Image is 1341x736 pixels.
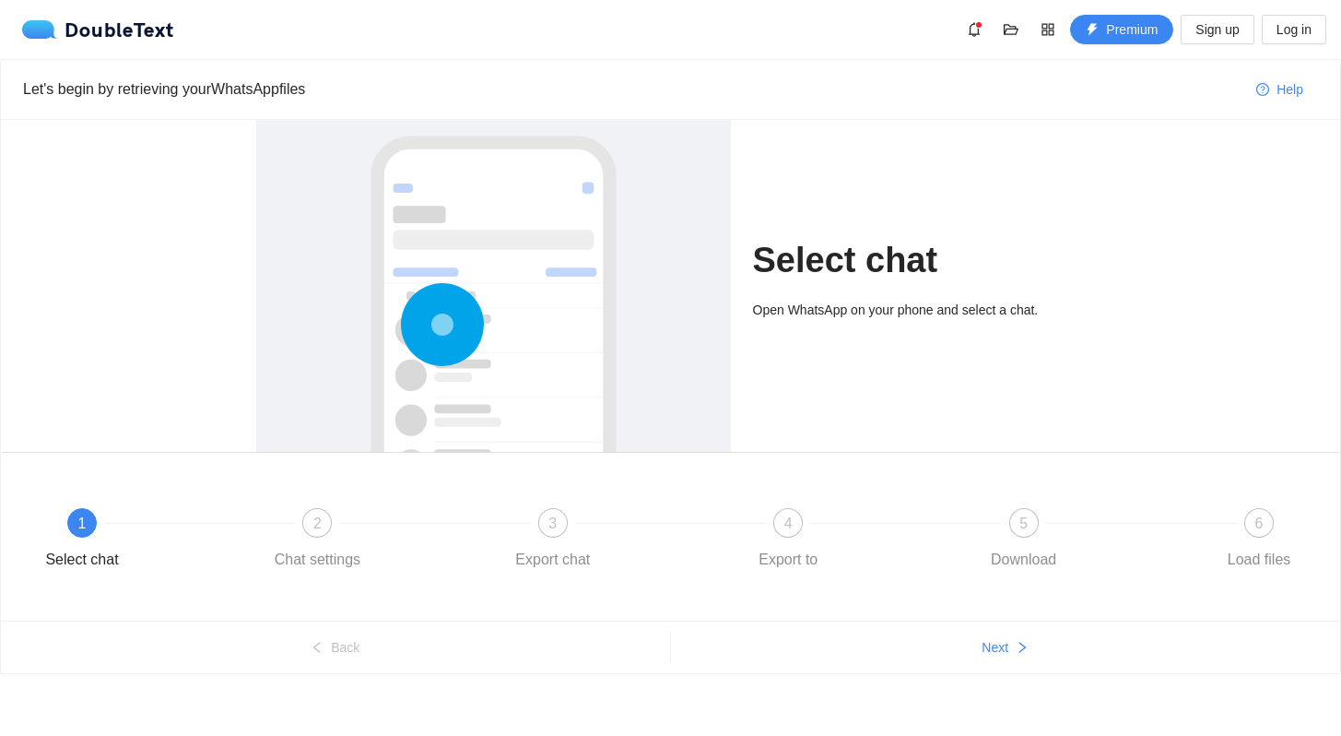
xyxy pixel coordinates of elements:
div: 1Select chat [29,508,264,575]
span: 5 [1019,516,1028,531]
button: question-circleHelp [1241,75,1318,104]
button: folder-open [996,15,1026,44]
button: appstore [1033,15,1063,44]
span: folder-open [997,22,1025,37]
span: question-circle [1256,83,1269,98]
button: Nextright [671,633,1341,662]
div: Export to [759,545,818,575]
span: bell [960,22,988,37]
div: Export chat [515,545,590,575]
div: Chat settings [275,545,360,575]
span: 6 [1255,516,1264,531]
span: 1 [78,516,87,531]
span: 2 [313,516,322,531]
img: logo [22,20,65,39]
h1: Select chat [753,239,1086,282]
div: DoubleText [22,20,174,39]
span: 3 [548,516,557,531]
span: right [1016,641,1029,656]
div: Open WhatsApp on your phone and select a chat. [753,300,1086,320]
div: 5Download [970,508,1206,575]
div: Download [991,545,1056,575]
a: logoDoubleText [22,20,174,39]
div: 4Export to [735,508,970,575]
span: Premium [1106,19,1158,40]
span: Next [982,637,1008,658]
button: Sign up [1181,15,1253,44]
div: Select chat [45,545,118,575]
span: 4 [784,516,793,531]
button: leftBack [1,633,670,662]
div: Load files [1228,545,1291,575]
div: 2Chat settings [264,508,499,575]
button: Log in [1262,15,1326,44]
button: bell [959,15,989,44]
button: thunderboltPremium [1070,15,1173,44]
span: appstore [1034,22,1062,37]
span: Help [1276,79,1303,100]
span: thunderbolt [1086,23,1099,38]
div: 6Load files [1206,508,1312,575]
div: 3Export chat [500,508,735,575]
div: Let's begin by retrieving your WhatsApp files [23,77,1241,101]
span: Log in [1276,19,1312,40]
span: Sign up [1195,19,1239,40]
